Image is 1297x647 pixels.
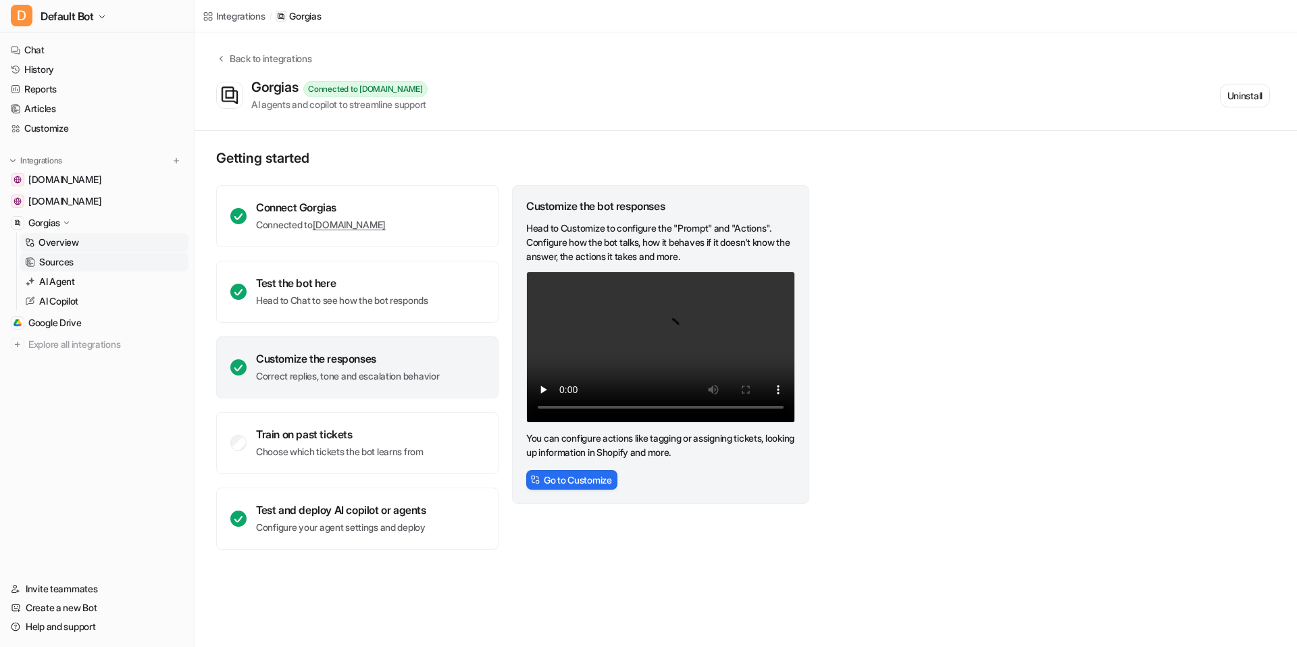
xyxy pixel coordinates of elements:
video: Your browser does not support the video tag. [526,271,795,423]
a: AI Copilot [20,292,188,311]
span: [DOMAIN_NAME] [28,173,101,186]
p: You can configure actions like tagging or assigning tickets, looking up information in Shopify an... [526,431,795,459]
a: AI Agent [20,272,188,291]
div: Test and deploy AI copilot or agents [256,503,426,517]
div: Connect Gorgias [256,201,386,214]
a: Gorgias [276,9,321,23]
p: Choose which tickets the bot learns from [256,445,424,459]
a: Customize [5,119,188,138]
a: Overview [20,233,188,252]
a: Reports [5,80,188,99]
a: Invite teammates [5,579,188,598]
p: Configure your agent settings and deploy [256,521,426,534]
span: / [270,10,272,22]
p: Sources [39,255,74,269]
a: help.sauna.space[DOMAIN_NAME] [5,170,188,189]
div: Customize the responses [256,352,439,365]
span: Google Drive [28,316,82,330]
img: expand menu [8,156,18,165]
p: Connected to [256,218,386,232]
div: Gorgias [251,79,303,95]
p: Head to Chat to see how the bot responds [256,294,428,307]
div: Connected to [DOMAIN_NAME] [303,81,428,97]
button: Uninstall [1220,84,1270,107]
p: Getting started [216,150,811,166]
a: [DOMAIN_NAME] [313,219,386,230]
div: Integrations [216,9,265,23]
div: Train on past tickets [256,428,424,441]
p: AI Agent [39,275,75,288]
a: Sources [20,253,188,271]
a: Articles [5,99,188,118]
a: Explore all integrations [5,335,188,354]
img: menu_add.svg [172,156,181,165]
a: Create a new Bot [5,598,188,617]
a: Google DriveGoogle Drive [5,313,188,332]
img: Gorgias icon [217,82,243,108]
a: sauna.space[DOMAIN_NAME] [5,192,188,211]
p: Head to Customize to configure the "Prompt" and "Actions". Configure how the bot talks, how it be... [526,221,795,263]
img: help.sauna.space [14,176,22,184]
a: Chat [5,41,188,59]
img: explore all integrations [11,338,24,351]
button: Go to Customize [526,470,617,490]
div: Back to integrations [226,51,311,66]
span: D [11,5,32,26]
p: Correct replies, tone and escalation behavior [256,369,439,383]
img: sauna.space [14,197,22,205]
a: History [5,60,188,79]
div: AI agents and copilot to streamline support [251,97,428,111]
img: Google Drive [14,319,22,327]
p: Integrations [20,155,62,166]
p: Gorgias [289,9,321,23]
p: AI Copilot [39,294,78,308]
p: Gorgias [28,216,60,230]
a: Integrations [203,9,265,23]
div: Customize the bot responses [526,199,795,213]
button: Back to integrations [216,51,311,79]
span: Default Bot [41,7,94,26]
img: Gorgias [14,219,22,227]
div: Test the bot here [256,276,428,290]
a: Help and support [5,617,188,636]
button: Integrations [5,154,66,167]
p: Overview [39,236,79,249]
span: Explore all integrations [28,334,183,355]
span: [DOMAIN_NAME] [28,195,101,208]
img: CstomizeIcon [530,475,540,484]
